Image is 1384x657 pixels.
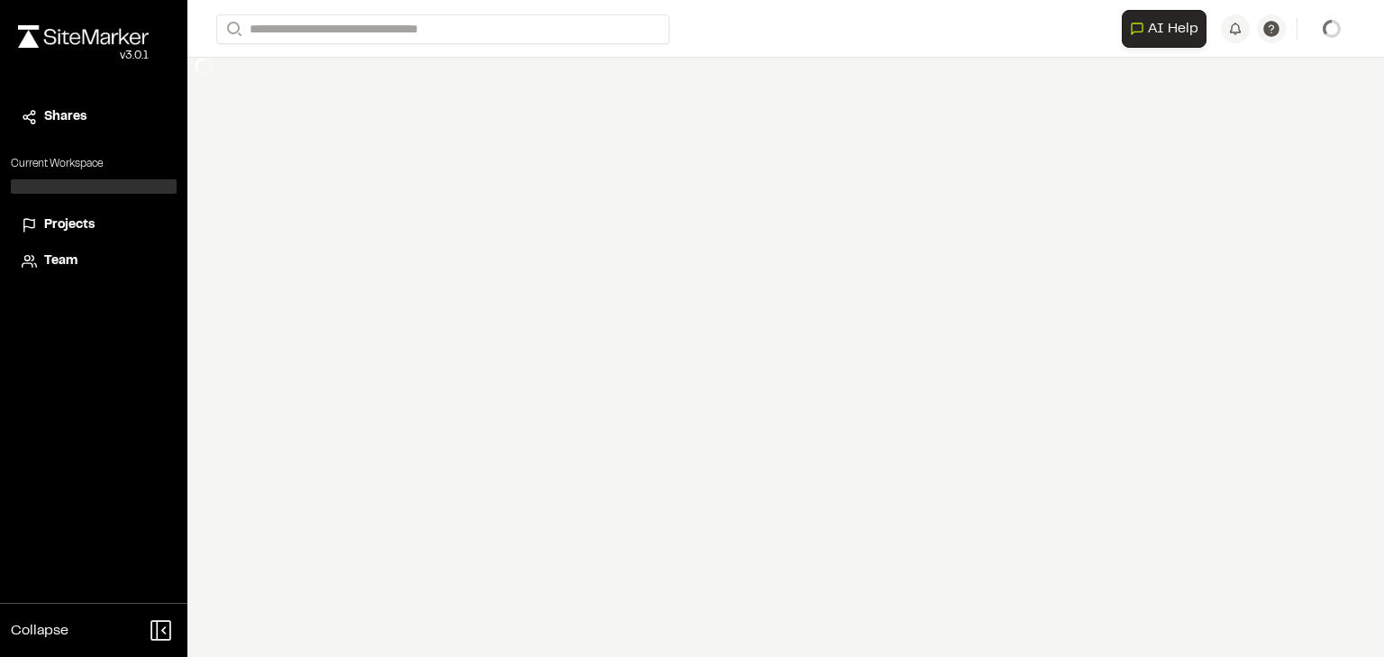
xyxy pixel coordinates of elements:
a: Projects [22,215,166,235]
span: Team [44,251,77,271]
span: Shares [44,107,86,127]
span: Projects [44,215,95,235]
a: Team [22,251,166,271]
span: Collapse [11,620,68,642]
div: Oh geez...please don't... [18,48,149,64]
p: Current Workspace [11,156,177,172]
a: Shares [22,107,166,127]
span: AI Help [1148,18,1198,40]
img: rebrand.png [18,25,149,48]
button: Search [216,14,249,44]
button: Open AI Assistant [1122,10,1206,48]
div: Open AI Assistant [1122,10,1214,48]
